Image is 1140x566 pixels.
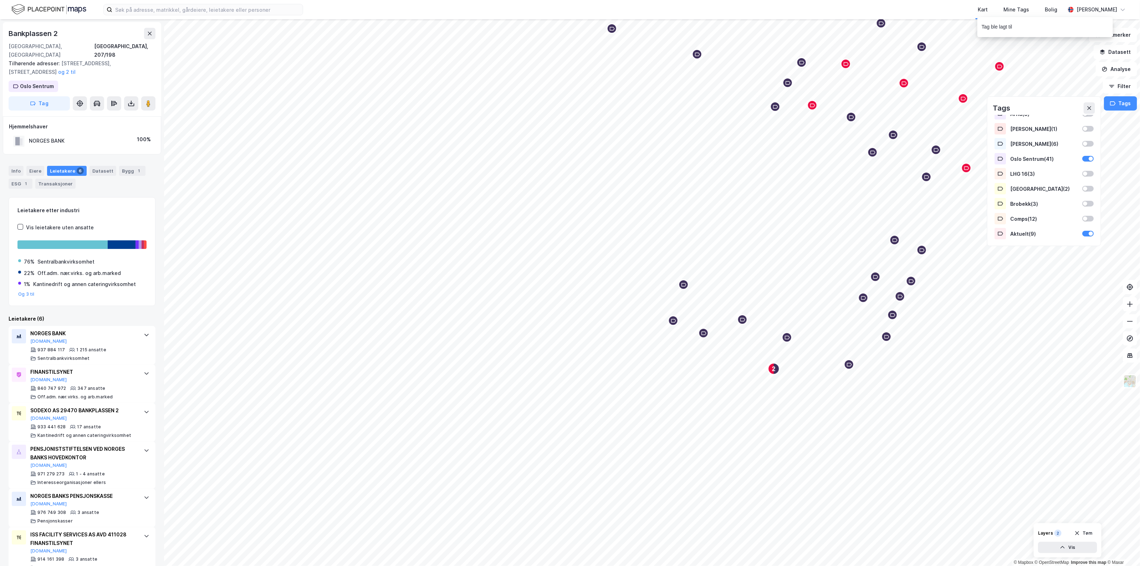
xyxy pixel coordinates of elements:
div: Aktuelt ( 9 ) [1010,231,1078,237]
div: Map marker [881,331,892,342]
button: [DOMAIN_NAME] [30,463,67,468]
div: Map marker [692,49,702,60]
div: 1 [22,180,30,187]
div: Datasett [90,166,116,176]
iframe: Chat Widget [1104,532,1140,566]
div: Map marker [770,101,781,112]
div: 76% [24,257,35,266]
a: Improve this map [1071,560,1106,565]
div: 971 279 273 [37,471,65,477]
div: 937 884 117 [37,347,65,353]
div: Map marker [994,61,1005,72]
div: Kart [978,5,988,14]
div: Comps ( 12 ) [1010,216,1078,222]
div: [PERSON_NAME] ( 1 ) [1010,126,1078,132]
div: 3 ansatte [76,556,97,562]
button: Datasett [1094,45,1137,59]
div: Info [9,166,24,176]
div: Sentralbankvirksomhet [37,356,90,361]
div: [GEOGRAPHIC_DATA] ( 2 ) [1010,186,1078,192]
div: Mine Tags [1003,5,1029,14]
div: Map marker [858,292,869,303]
div: 3 ansatte [77,510,99,515]
div: Leietakere (6) [9,315,155,323]
div: 22% [24,269,35,277]
div: 17 ansatte [77,424,101,430]
div: Map marker [844,359,854,370]
div: Map marker [607,23,617,34]
div: Bygg [119,166,145,176]
div: 976 749 308 [37,510,66,515]
div: [PERSON_NAME] ( 6 ) [1010,141,1078,147]
div: Map marker [895,291,905,302]
div: 2 [1054,530,1062,537]
img: logo.f888ab2527a4732fd821a326f86c7f29.svg [11,3,86,16]
div: Bolig [1045,5,1057,14]
div: Transaksjoner [35,179,76,189]
div: Map marker [870,271,881,282]
div: FINANSTILSYNET [30,368,137,376]
div: Map marker [916,245,927,255]
div: [GEOGRAPHIC_DATA], [GEOGRAPHIC_DATA] [9,42,94,59]
button: [DOMAIN_NAME] [30,501,67,507]
div: Layers [1038,530,1053,536]
div: Map marker [888,129,899,140]
div: Hjemmelshaver [9,122,155,131]
div: Map marker [899,78,909,88]
div: 1 [136,167,143,174]
div: Map marker [768,363,777,372]
div: 347 ansatte [77,386,105,391]
div: SODEXO AS 29470 BANKPLASSEN 2 [30,406,137,415]
div: [STREET_ADDRESS], [STREET_ADDRESS] [9,59,150,76]
div: Kantinedrift og annen cateringvirksomhet [33,280,136,289]
div: 1 215 ansatte [76,347,106,353]
div: NORGES BANK [30,329,137,338]
div: Off.adm. nær.virks. og arb.marked [37,269,121,277]
div: Oslo Sentrum ( 41 ) [1010,156,1078,162]
div: Oslo Sentrum [20,82,54,91]
div: Brobekk ( 3 ) [1010,201,1078,207]
span: Tilhørende adresser: [9,60,61,66]
div: Map marker [876,18,886,29]
button: Analyse [1096,62,1137,76]
div: Map marker [668,315,679,326]
div: Map marker [698,328,709,338]
div: Map marker [840,58,851,69]
div: NORGES BANKS PENSJONSKASSE [30,492,137,500]
button: Filter [1103,79,1137,93]
div: Map marker [807,100,818,111]
div: ESG [9,179,32,189]
div: Eiere [26,166,44,176]
div: Map marker [961,163,972,173]
div: Map marker [782,332,792,343]
div: Map marker [889,235,900,245]
div: Sentralbankvirksomhet [37,257,94,266]
button: Og 3 til [18,291,35,297]
div: Map marker [678,279,689,290]
div: Leietakere [47,166,87,176]
a: Mapbox [1014,560,1033,565]
button: Vis [1038,542,1097,553]
div: ISS FACILITY SERVICES AS AVD 411028 FINANSTILSYNET [30,530,137,547]
img: Z [1123,374,1137,388]
div: 914 161 398 [37,556,64,562]
div: 1% [24,280,30,289]
div: Map marker [796,57,807,68]
div: Leietakere etter industri [17,206,147,215]
div: Map marker [846,112,857,122]
div: Map marker [887,310,898,320]
div: Map marker [916,41,927,52]
div: Map marker [867,147,878,158]
div: Tag ble lagt til [982,23,1012,31]
div: Kantinedrift og annen cateringvirksomhet [37,433,131,438]
div: [PERSON_NAME] [1077,5,1117,14]
div: NORGES BANK [29,137,65,145]
div: Off.adm. nær.virks. og arb.marked [37,394,113,400]
button: Tag [9,96,70,111]
div: Vis leietakere uten ansatte [26,223,94,232]
div: 6 [77,167,84,174]
button: [DOMAIN_NAME] [30,338,67,344]
div: Map marker [921,172,932,182]
div: LHG 16 ( 3 ) [1010,171,1078,177]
